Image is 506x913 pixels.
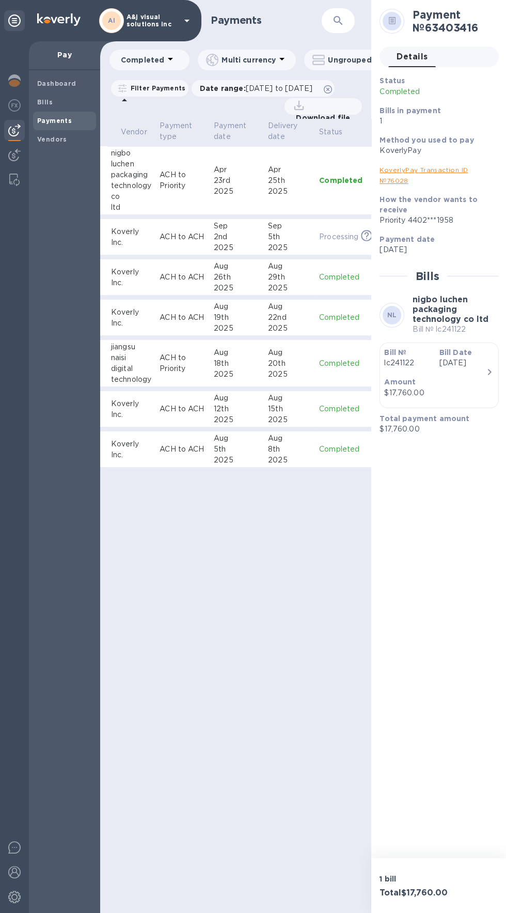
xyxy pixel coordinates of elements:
[319,444,371,455] p: Completed
[200,83,318,94] p: Date range :
[384,358,431,368] p: lc241122
[268,164,311,175] div: Apr
[192,80,335,97] div: Date range:[DATE] to [DATE]
[160,352,205,374] p: ACH to Priority
[214,404,260,414] div: 12th
[379,244,491,255] p: [DATE]
[379,235,435,243] b: Payment date
[268,120,311,142] span: Delivery date
[126,84,185,92] p: Filter Payments
[268,444,311,455] div: 8th
[111,148,151,159] div: nigbo
[413,8,491,34] h2: Payment № 63403416
[384,378,416,386] b: Amount
[384,388,486,398] div: $17,760.00
[268,455,311,466] div: 2025
[121,55,164,65] p: Completed
[214,261,260,272] div: Aug
[160,120,192,142] p: Payment type
[397,50,428,64] span: Details
[37,98,53,106] b: Bills
[111,363,151,374] div: digital
[268,242,311,253] div: 2025
[214,120,260,142] span: Payment date
[268,393,311,404] div: Aug
[268,323,311,334] div: 2025
[268,272,311,283] div: 29th
[214,323,260,334] div: 2025
[111,342,151,352] div: jiangsu
[214,369,260,380] div: 2025
[111,398,151,409] div: Koverly
[379,145,491,156] div: KoverlyPay
[214,433,260,444] div: Aug
[37,80,76,87] b: Dashboard
[37,135,67,143] b: Vendors
[214,164,260,175] div: Apr
[214,358,260,369] div: 18th
[328,55,377,65] p: Ungrouped
[111,169,151,180] div: packaging
[111,237,151,248] div: Inc.
[268,404,311,414] div: 15th
[160,444,205,455] p: ACH to ACH
[160,231,205,242] p: ACH to ACH
[268,175,311,186] div: 25th
[214,242,260,253] div: 2025
[214,283,260,293] div: 2025
[214,393,260,404] div: Aug
[108,17,115,24] b: AI
[387,311,397,319] b: NL
[268,186,311,197] div: 2025
[268,231,311,242] div: 5th
[111,191,151,202] div: co
[111,307,151,318] div: Koverly
[319,175,371,185] p: Completed
[111,159,151,169] div: luchen
[111,450,151,460] div: Inc.
[121,127,147,137] p: Vendor
[214,444,260,455] div: 5th
[160,169,205,191] p: ACH to Priority
[214,455,260,466] div: 2025
[211,14,322,26] h1: Payments
[111,277,151,288] div: Inc.
[214,272,260,283] div: 26th
[268,358,311,369] div: 20th
[413,295,488,323] b: nigbo luchen packaging technology co ltd
[111,180,151,191] div: technology
[214,175,260,186] div: 23rd
[214,414,260,425] div: 2025
[439,348,472,357] b: Bill Date
[214,301,260,312] div: Aug
[319,358,371,369] p: Completed
[379,215,491,226] div: Priority 4402***1958
[384,348,406,357] b: Bill №
[214,231,260,242] div: 2nd
[268,261,311,272] div: Aug
[121,127,161,137] span: Vendor
[111,352,151,363] div: naisi
[160,312,205,323] p: ACH to ACH
[379,195,477,214] b: How the vendor wants to receive
[379,343,499,408] button: Bill №lc241122Bill Date[DATE]Amount$17,760.00
[214,221,260,231] div: Sep
[319,272,371,283] p: Completed
[214,347,260,358] div: Aug
[4,10,25,31] div: Unpin categories
[268,347,311,358] div: Aug
[111,318,151,329] div: Inc.
[111,374,151,385] div: technology
[379,888,448,898] h3: Total $17,760.00
[246,84,312,92] span: [DATE] to [DATE]
[379,166,468,184] a: KoverlyPay Transaction ID № 76028
[160,404,205,414] p: ACH to ACH
[214,312,260,323] div: 19th
[268,283,311,293] div: 2025
[37,117,72,125] b: Payments
[319,127,342,137] p: Status
[268,414,311,425] div: 2025
[379,76,405,85] b: Status
[319,231,358,242] p: Processing
[379,424,491,435] p: $17,760.00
